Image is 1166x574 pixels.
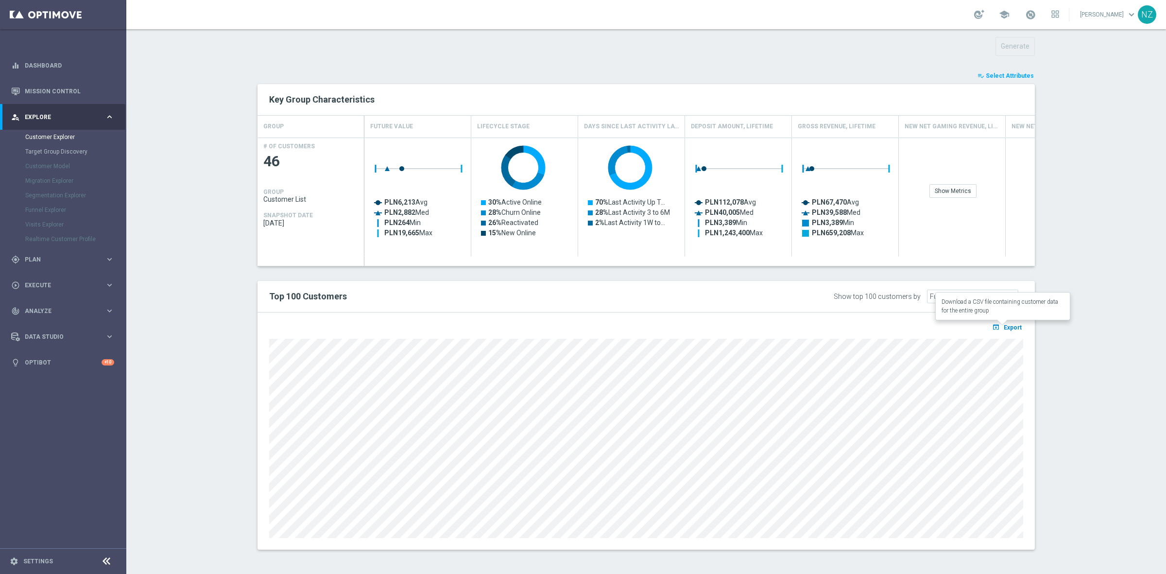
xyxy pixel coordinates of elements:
[11,113,20,122] i: person_search
[977,70,1035,81] button: playlist_add_check Select Attributes
[11,255,105,264] div: Plan
[25,282,105,288] span: Execute
[370,118,413,135] h4: Future Value
[25,188,125,203] div: Segmentation Explorer
[705,219,736,226] tspan: PLN3,389
[11,87,115,95] button: Mission Control
[834,293,921,301] div: Show top 100 customers by
[25,144,125,159] div: Target Group Discovery
[705,198,744,206] tspan: PLN112,078
[23,558,53,564] a: Settings
[25,257,105,262] span: Plan
[263,219,359,227] span: 2025-10-05
[25,52,114,78] a: Dashboard
[488,209,541,216] text: Churn Online
[25,203,125,217] div: Funnel Explorer
[595,209,608,216] tspan: 28%
[25,148,101,156] a: Target Group Discovery
[595,198,608,206] tspan: 70%
[595,219,604,226] tspan: 2%
[105,306,114,315] i: keyboard_arrow_right
[705,209,740,216] tspan: PLN40,005
[11,113,115,121] button: person_search Explore keyboard_arrow_right
[263,143,315,150] h4: # OF CUSTOMERS
[1126,9,1137,20] span: keyboard_arrow_down
[11,307,105,315] div: Analyze
[11,61,20,70] i: equalizer
[812,219,854,226] text: Min
[1012,118,1106,135] h4: New Net Gaming Revenue last 90 days
[263,118,284,135] h4: GROUP
[488,229,501,237] tspan: 15%
[929,184,977,198] div: Show Metrics
[10,557,18,566] i: settings
[595,198,665,206] text: Last Activity Up T…
[595,209,670,216] text: Last Activity 3 to 6M
[812,198,859,206] text: Avg
[488,219,501,226] tspan: 26%
[263,212,313,219] h4: SNAPSHOT DATE
[1079,7,1138,22] a: [PERSON_NAME]keyboard_arrow_down
[812,209,847,216] tspan: PLN39,588
[269,94,1023,105] h2: Key Group Characteristics
[991,321,1023,333] button: open_in_browser Export
[1004,324,1022,331] span: Export
[263,189,284,195] h4: GROUP
[905,118,999,135] h4: New Net Gaming Revenue, Lifetime
[25,130,125,144] div: Customer Explorer
[11,113,105,122] div: Explore
[11,256,115,263] button: gps_fixed Plan keyboard_arrow_right
[488,219,538,226] text: Reactivated
[477,118,530,135] h4: Lifecycle Stage
[812,229,851,237] tspan: PLN659,208
[812,219,843,226] tspan: PLN3,389
[384,209,415,216] tspan: PLN2,882
[384,198,428,206] text: Avg
[25,133,101,141] a: Customer Explorer
[11,332,105,341] div: Data Studio
[25,159,125,174] div: Customer Model
[691,118,773,135] h4: Deposit Amount, Lifetime
[584,118,679,135] h4: Days Since Last Activity Layer, Non Depositor
[25,114,105,120] span: Explore
[11,359,115,366] button: lightbulb Optibot +10
[11,281,20,290] i: play_circle_outline
[812,229,864,237] text: Max
[11,281,105,290] div: Execute
[812,209,860,216] text: Med
[705,229,750,237] tspan: PLN1,243,400
[11,62,115,70] button: equalizer Dashboard
[25,308,105,314] span: Analyze
[595,219,665,226] text: Last Activity 1W to…
[263,152,359,171] span: 46
[384,198,415,206] tspan: PLN6,213
[11,358,20,367] i: lightbulb
[105,332,114,341] i: keyboard_arrow_right
[11,307,115,315] button: track_changes Analyze keyboard_arrow_right
[11,281,115,289] button: play_circle_outline Execute keyboard_arrow_right
[25,334,105,340] span: Data Studio
[995,37,1035,56] button: Generate
[488,229,536,237] text: New Online
[384,219,410,226] tspan: PLN264
[384,219,421,226] text: Min
[25,232,125,246] div: Realtime Customer Profile
[25,78,114,104] a: Mission Control
[992,323,1002,331] i: open_in_browser
[105,255,114,264] i: keyboard_arrow_right
[105,112,114,122] i: keyboard_arrow_right
[488,198,501,206] tspan: 30%
[11,333,115,341] button: Data Studio keyboard_arrow_right
[269,291,703,302] h2: Top 100 Customers
[11,255,20,264] i: gps_fixed
[1138,5,1156,24] div: NZ
[384,229,432,237] text: Max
